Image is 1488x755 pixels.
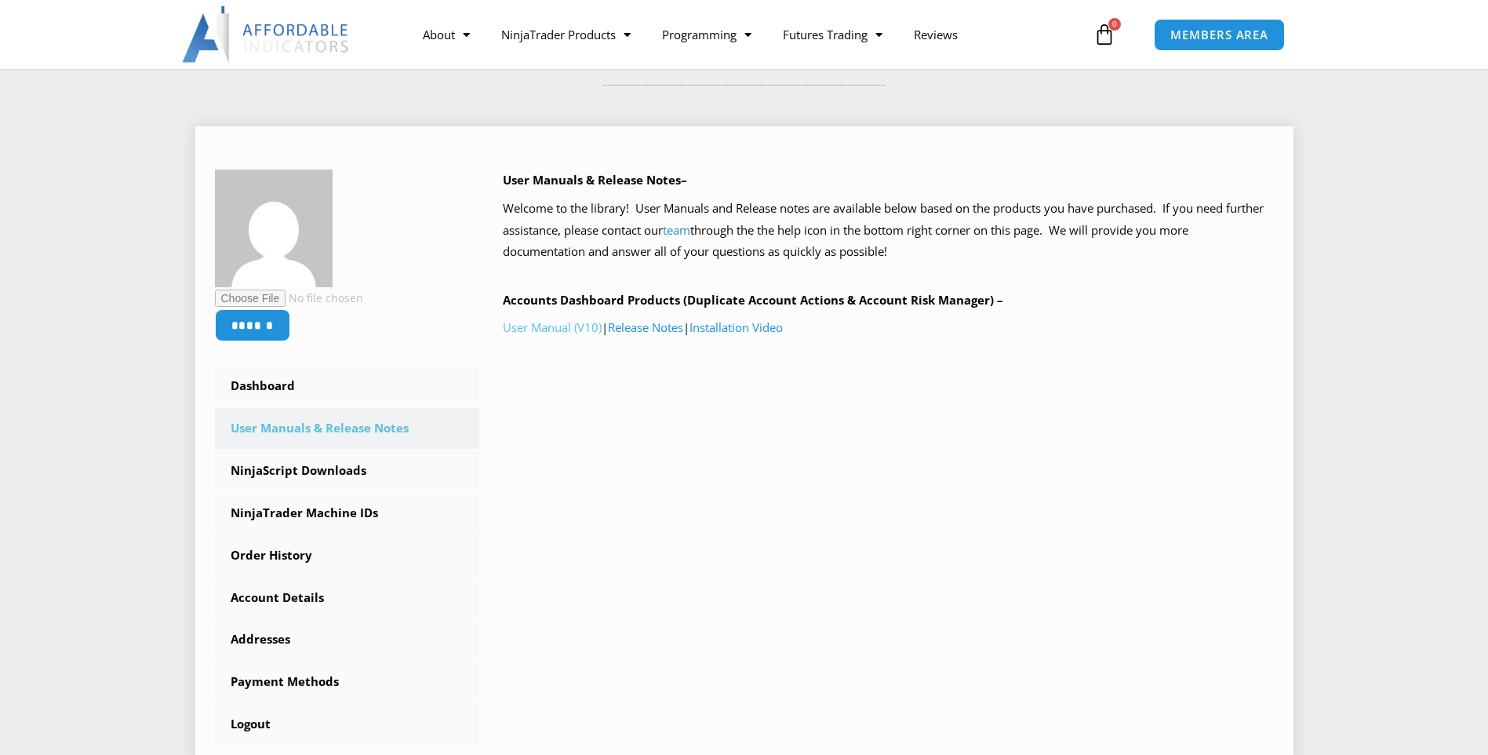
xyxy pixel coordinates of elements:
a: MEMBERS AREA [1154,19,1285,51]
a: User Manuals & Release Notes [215,408,480,449]
a: About [407,16,486,53]
nav: Account pages [215,366,480,745]
a: Programming [646,16,767,53]
a: Release Notes [608,319,683,335]
a: 0 [1070,12,1139,57]
a: NinjaTrader Products [486,16,646,53]
a: team [663,222,690,238]
span: 0 [1108,18,1121,31]
p: | | [503,317,1274,339]
a: User Manual (V10) [503,319,602,335]
a: Addresses [215,619,480,660]
a: Futures Trading [767,16,898,53]
a: Account Details [215,578,480,618]
a: Dashboard [215,366,480,407]
a: NinjaScript Downloads [215,450,480,491]
img: 16445b1a6d9c527bb6f18b2e247b14e693f535669776c532bea3a7348317e1d4 [215,170,333,287]
a: Order History [215,535,480,576]
nav: Menu [407,16,1090,53]
a: NinjaTrader Machine IDs [215,493,480,534]
b: Accounts Dashboard Products (Duplicate Account Actions & Account Risk Manager) – [503,292,1003,308]
img: LogoAI | Affordable Indicators – NinjaTrader [182,6,351,63]
p: Welcome to the library! User Manuals and Release notes are available below based on the products ... [503,198,1274,264]
a: Reviews [898,16,973,53]
a: Logout [215,704,480,745]
a: Payment Methods [215,662,480,702]
a: Installation Video [689,319,783,335]
b: User Manuals & Release Notes– [503,172,687,188]
span: MEMBERS AREA [1170,29,1268,41]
